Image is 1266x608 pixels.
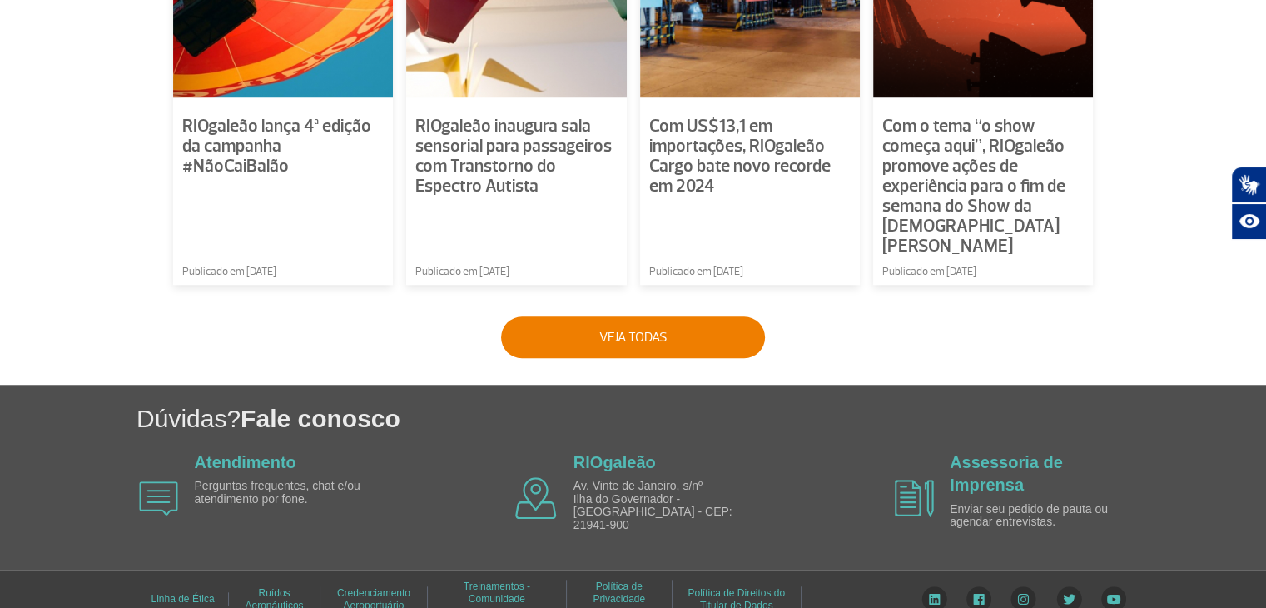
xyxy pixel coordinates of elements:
[415,115,612,197] span: RIOgaleão inaugura sala sensorial para passageiros com Transtorno do Espectro Autista
[1231,167,1266,203] button: Abrir tradutor de língua de sinais.
[415,264,509,281] span: Publicado em [DATE]
[515,477,557,519] img: airplane icon
[950,453,1063,494] a: Assessoria de Imprensa
[501,316,765,358] button: Veja todas
[573,453,656,471] a: RIOgaleão
[137,401,1266,436] h1: Dúvidas?
[882,115,1065,257] span: Com o tema “o show começa aqui”, RIOgaleão promove ações de experiência para o fim de semana do S...
[1231,167,1266,240] div: Plugin de acessibilidade da Hand Talk.
[139,481,178,516] img: airplane icon
[649,115,831,197] span: Com US$13,1 em importações, RIOgaleão Cargo bate novo recorde em 2024
[195,453,296,471] a: Atendimento
[182,264,276,281] span: Publicado em [DATE]
[882,264,976,281] span: Publicado em [DATE]
[649,264,743,281] span: Publicado em [DATE]
[182,115,371,177] span: RIOgaleão lança 4ª edição da campanha #NãoCaiBalão
[573,480,765,531] p: Av. Vinte de Janeiro, s/nº Ilha do Governador - [GEOGRAPHIC_DATA] - CEP: 21941-900
[895,480,934,517] img: airplane icon
[1231,203,1266,240] button: Abrir recursos assistivos.
[950,503,1141,529] p: Enviar seu pedido de pauta ou agendar entrevistas.
[195,480,386,506] p: Perguntas frequentes, chat e/ou atendimento por fone.
[241,405,400,432] span: Fale conosco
